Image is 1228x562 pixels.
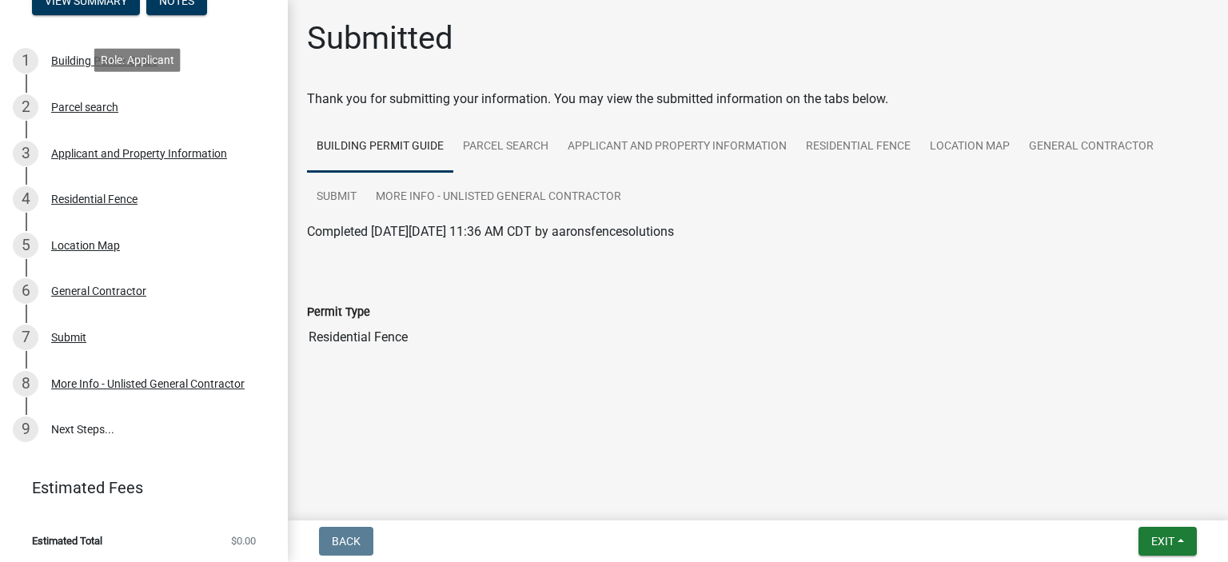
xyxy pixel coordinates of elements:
[307,172,366,223] a: Submit
[32,536,102,546] span: Estimated Total
[13,371,38,397] div: 8
[51,148,227,159] div: Applicant and Property Information
[13,186,38,212] div: 4
[13,233,38,258] div: 5
[51,55,157,66] div: Building Permit Guide
[332,535,361,548] span: Back
[558,122,796,173] a: Applicant and Property Information
[13,141,38,166] div: 3
[366,172,631,223] a: More Info - Unlisted General Contractor
[51,193,138,205] div: Residential Fence
[231,536,256,546] span: $0.00
[1138,527,1197,556] button: Exit
[13,48,38,74] div: 1
[13,278,38,304] div: 6
[453,122,558,173] a: Parcel search
[94,48,181,71] div: Role: Applicant
[307,19,453,58] h1: Submitted
[51,240,120,251] div: Location Map
[13,417,38,442] div: 9
[13,325,38,350] div: 7
[51,285,146,297] div: General Contractor
[51,332,86,343] div: Submit
[796,122,920,173] a: Residential Fence
[51,102,118,113] div: Parcel search
[1151,535,1174,548] span: Exit
[1019,122,1163,173] a: General Contractor
[920,122,1019,173] a: Location Map
[319,527,373,556] button: Back
[307,90,1209,109] div: Thank you for submitting your information. You may view the submitted information on the tabs below.
[51,378,245,389] div: More Info - Unlisted General Contractor
[13,472,262,504] a: Estimated Fees
[13,94,38,120] div: 2
[307,224,674,239] span: Completed [DATE][DATE] 11:36 AM CDT by aaronsfencesolutions
[307,122,453,173] a: Building Permit Guide
[307,307,370,318] label: Permit Type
